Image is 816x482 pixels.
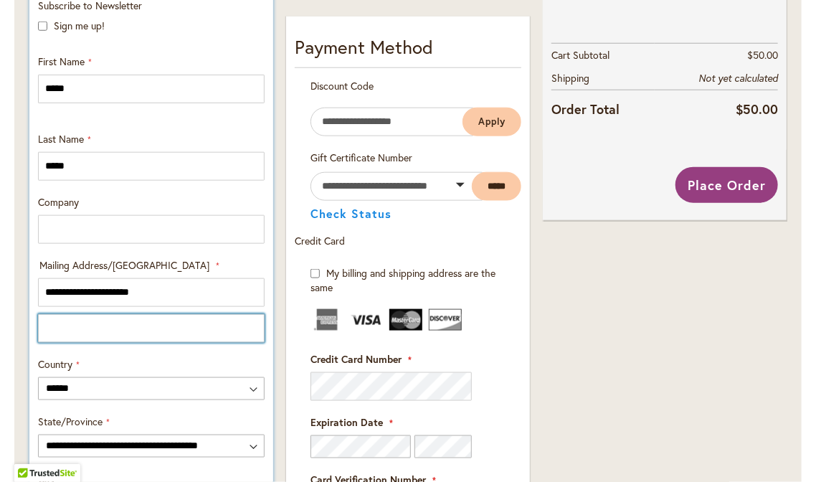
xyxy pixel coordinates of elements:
span: Company [38,195,79,209]
span: Country [38,357,72,371]
img: American Express [310,309,343,331]
span: Last Name [38,132,84,146]
span: $50.00 [736,100,778,118]
div: Payment Method [295,34,521,68]
th: Cart Subtotal [551,43,655,67]
span: First Name [38,55,85,68]
span: My billing and shipping address are the same [310,266,495,294]
span: Apply [478,115,506,128]
label: Sign me up! [54,19,105,32]
img: MasterCard [389,309,422,331]
span: Gift Certificate Number [310,151,412,164]
strong: Order Total [551,98,620,119]
span: State/Province [38,415,103,428]
button: Check Status [310,208,392,219]
span: Place Order [688,176,766,194]
span: Expiration Date [310,415,383,429]
button: Place Order [675,167,778,203]
img: Discover [429,309,462,331]
span: Credit Card [295,234,345,247]
span: Shipping [551,71,589,85]
span: Discount Code [310,79,374,93]
span: Mailing Address/[GEOGRAPHIC_DATA] [39,258,209,272]
img: Visa [350,309,383,331]
button: Apply [462,108,521,136]
span: Credit Card Number [310,352,402,366]
span: Not yet calculated [698,72,778,85]
span: $50.00 [747,48,778,62]
iframe: Launch Accessibility Center [11,431,51,471]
